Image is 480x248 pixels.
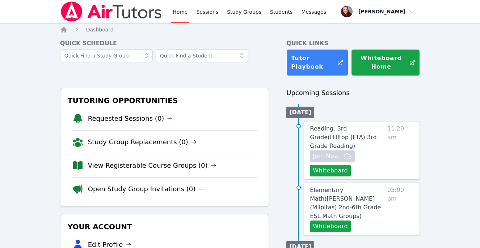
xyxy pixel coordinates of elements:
[60,49,153,62] input: Quick Find a Study Group
[88,161,216,171] a: View Registerable Course Groups (0)
[88,137,197,147] a: Study Group Replacements (0)
[60,26,420,33] nav: Breadcrumb
[310,187,381,219] span: Elementary Math ( [PERSON_NAME] (Milpitas) 2nd-6th Grade ESL Math Groups )
[88,114,173,124] a: Requested Sessions (0)
[387,124,414,176] span: 11:20 am
[286,49,348,76] a: Tutor Playbook
[66,94,263,107] h3: Tutoring Opportunities
[310,186,384,221] a: Elementary Math([PERSON_NAME] (Milpitas) 2nd-6th Grade ESL Math Groups)
[310,221,351,232] button: Whiteboard
[60,1,163,22] img: Air Tutors
[86,27,114,33] span: Dashboard
[351,49,420,76] button: Whiteboard Home
[310,125,376,149] span: Reading: 3rd Grade ( Hilltop (FTA) 3rd Grade Reading )
[387,186,414,232] span: 05:00 pm
[310,165,351,176] button: Whiteboard
[301,8,326,16] span: Messages
[156,49,248,62] input: Quick Find a Student
[313,152,339,161] span: Join Now
[310,124,384,150] a: Reading: 3rd Grade(Hilltop (FTA) 3rd Grade Reading)
[286,39,420,48] h4: Quick Links
[286,107,314,118] li: [DATE]
[86,26,114,33] a: Dashboard
[60,39,269,48] h4: Quick Schedule
[88,184,205,194] a: Open Study Group Invitations (0)
[66,220,263,233] h3: Your Account
[310,150,355,162] button: Join Now
[286,88,420,98] h3: Upcoming Sessions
